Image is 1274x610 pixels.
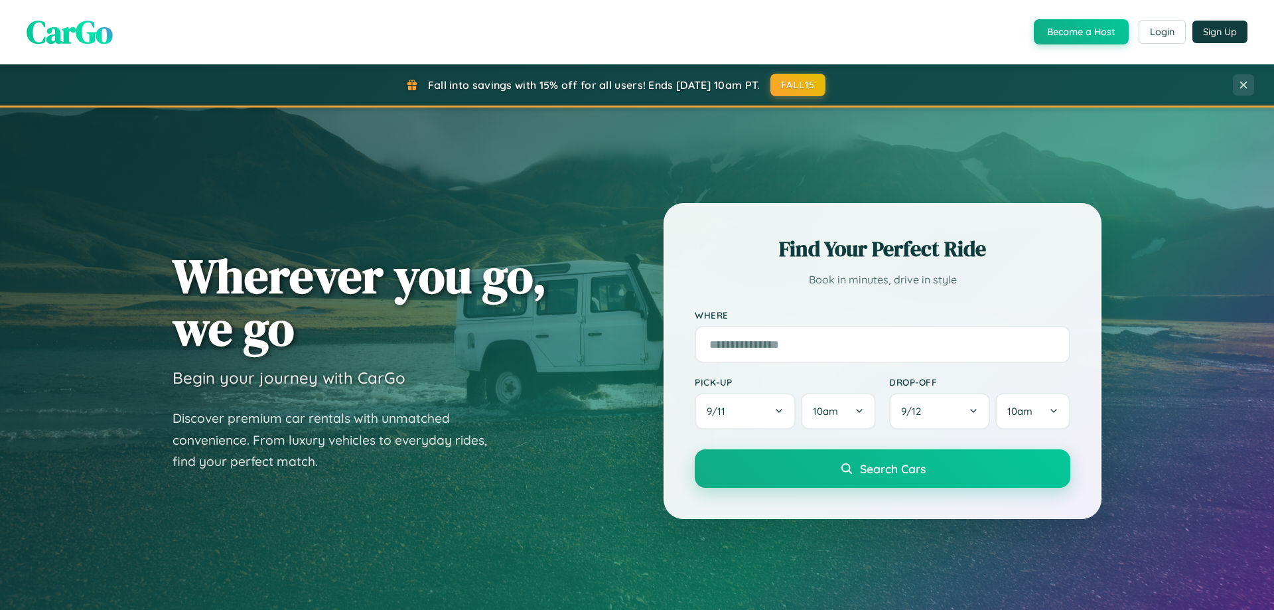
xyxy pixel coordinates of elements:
[695,309,1070,321] label: Where
[889,376,1070,388] label: Drop-off
[801,393,876,429] button: 10am
[1192,21,1247,43] button: Sign Up
[173,368,405,388] h3: Begin your journey with CarGo
[695,449,1070,488] button: Search Cars
[173,250,547,354] h1: Wherever you go, we go
[173,408,504,473] p: Discover premium car rentals with unmatched convenience. From luxury vehicles to everyday rides, ...
[901,405,928,418] span: 9 / 12
[770,74,826,96] button: FALL15
[27,10,113,54] span: CarGo
[813,405,838,418] span: 10am
[695,270,1070,289] p: Book in minutes, drive in style
[695,376,876,388] label: Pick-up
[707,405,732,418] span: 9 / 11
[860,461,926,476] span: Search Cars
[695,393,796,429] button: 9/11
[1007,405,1032,418] span: 10am
[1034,19,1129,44] button: Become a Host
[1139,20,1186,44] button: Login
[889,393,990,429] button: 9/12
[995,393,1070,429] button: 10am
[428,78,760,92] span: Fall into savings with 15% off for all users! Ends [DATE] 10am PT.
[695,234,1070,264] h2: Find Your Perfect Ride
